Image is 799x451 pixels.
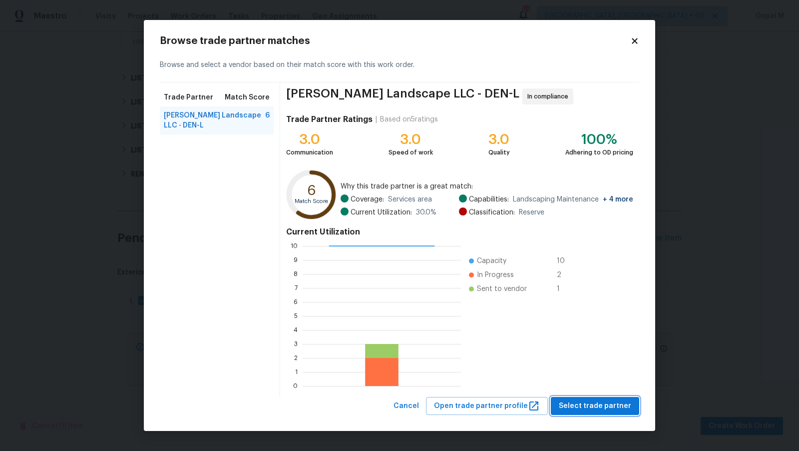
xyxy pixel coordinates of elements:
[390,397,423,415] button: Cancel
[286,227,633,237] h4: Current Utilization
[551,397,639,415] button: Select trade partner
[388,194,432,204] span: Services area
[477,284,527,294] span: Sent to vendor
[160,36,630,46] h2: Browse trade partner matches
[557,284,573,294] span: 1
[293,382,298,388] text: 0
[557,270,573,280] span: 2
[527,91,572,101] span: In compliance
[225,92,270,102] span: Match Score
[164,110,265,130] span: [PERSON_NAME] Landscape LLC - DEN-L
[469,207,515,217] span: Classification:
[513,194,633,204] span: Landscaping Maintenance
[286,147,333,157] div: Communication
[291,242,298,248] text: 10
[294,312,298,318] text: 5
[351,207,412,217] span: Current Utilization:
[519,207,544,217] span: Reserve
[477,256,506,266] span: Capacity
[294,326,298,332] text: 4
[294,298,298,304] text: 6
[565,147,633,157] div: Adhering to OD pricing
[294,256,298,262] text: 9
[286,114,373,124] h4: Trade Partner Ratings
[351,194,384,204] span: Coverage:
[295,198,328,204] text: Match Score
[434,400,540,412] span: Open trade partner profile
[389,147,433,157] div: Speed of work
[557,256,573,266] span: 10
[394,400,419,412] span: Cancel
[426,397,548,415] button: Open trade partner profile
[164,92,213,102] span: Trade Partner
[294,340,298,346] text: 3
[603,196,633,203] span: + 4 more
[286,88,519,104] span: [PERSON_NAME] Landscape LLC - DEN-L
[373,114,380,124] div: |
[488,147,510,157] div: Quality
[380,114,438,124] div: Based on 5 ratings
[295,368,298,374] text: 1
[294,270,298,276] text: 8
[565,134,633,144] div: 100%
[286,134,333,144] div: 3.0
[295,284,298,290] text: 7
[160,48,639,82] div: Browse and select a vendor based on their match score with this work order.
[488,134,510,144] div: 3.0
[294,354,298,360] text: 2
[477,270,514,280] span: In Progress
[307,183,316,197] text: 6
[389,134,433,144] div: 3.0
[265,110,270,130] span: 6
[469,194,509,204] span: Capabilities:
[559,400,631,412] span: Select trade partner
[341,181,633,191] span: Why this trade partner is a great match:
[416,207,436,217] span: 30.0 %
